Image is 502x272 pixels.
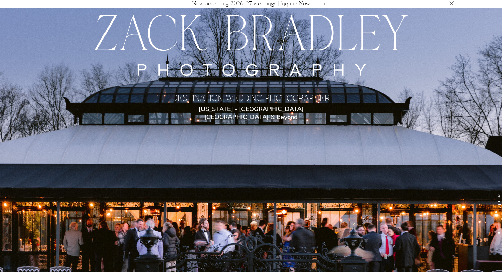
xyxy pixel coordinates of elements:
a: Now accepting 2026-27 weddings | Inquire Now [189,1,313,6]
h2: Destination Wedding Photographer [148,93,354,105]
p: [US_STATE] - [GEOGRAPHIC_DATA] [GEOGRAPHIC_DATA] & Beyond [187,105,315,114]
